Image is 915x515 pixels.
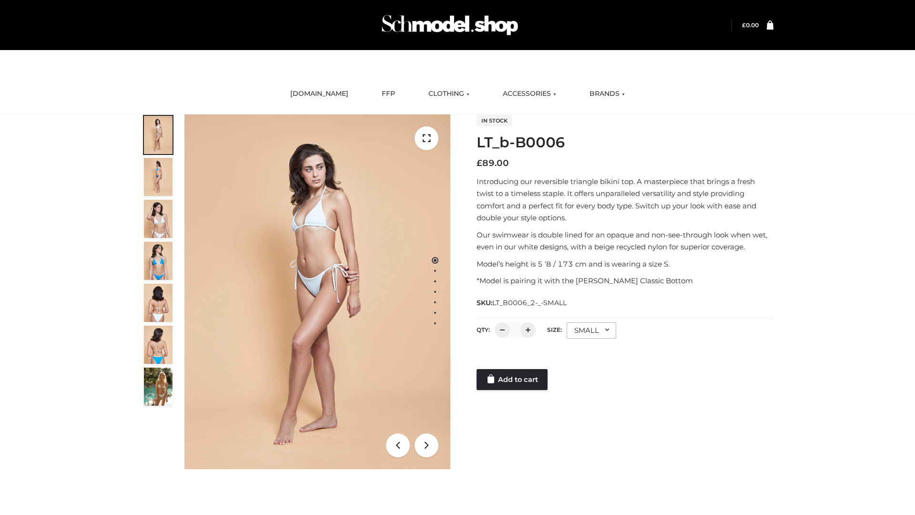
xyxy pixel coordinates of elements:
[742,21,759,29] a: £0.00
[492,299,567,307] span: LT_B0006_2-_-SMALL
[477,158,482,168] span: £
[283,83,356,104] a: [DOMAIN_NAME]
[378,6,521,44] img: Schmodel Admin 964
[567,322,616,339] div: SMALL
[144,368,173,406] img: Arieltop_CloudNine_AzureSky2.jpg
[477,175,773,224] p: Introducing our reversible triangle bikini top. A masterpiece that brings a fresh twist to a time...
[184,114,450,469] img: ArielClassicBikiniTop_CloudNine_AzureSky_OW114ECO_1
[144,116,173,154] img: ArielClassicBikiniTop_CloudNine_AzureSky_OW114ECO_1-scaled.jpg
[582,83,632,104] a: BRANDS
[477,326,490,333] label: QTY:
[477,134,773,151] h1: LT_b-B0006
[144,200,173,238] img: ArielClassicBikiniTop_CloudNine_AzureSky_OW114ECO_3-scaled.jpg
[477,158,509,168] bdi: 89.00
[477,258,773,270] p: Model’s height is 5 ‘8 / 173 cm and is wearing a size S.
[477,115,512,126] span: In stock
[742,21,759,29] bdi: 0.00
[375,83,402,104] a: FFP
[477,275,773,287] p: *Model is pairing it with the [PERSON_NAME] Classic Bottom
[742,21,746,29] span: £
[547,326,562,333] label: Size:
[477,229,773,253] p: Our swimwear is double lined for an opaque and non-see-through look when wet, even in our white d...
[477,297,568,309] span: SKU:
[477,369,548,390] a: Add to cart
[144,158,173,196] img: ArielClassicBikiniTop_CloudNine_AzureSky_OW114ECO_2-scaled.jpg
[144,284,173,322] img: ArielClassicBikiniTop_CloudNine_AzureSky_OW114ECO_7-scaled.jpg
[421,83,477,104] a: CLOTHING
[496,83,563,104] a: ACCESSORIES
[144,326,173,364] img: ArielClassicBikiniTop_CloudNine_AzureSky_OW114ECO_8-scaled.jpg
[144,242,173,280] img: ArielClassicBikiniTop_CloudNine_AzureSky_OW114ECO_4-scaled.jpg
